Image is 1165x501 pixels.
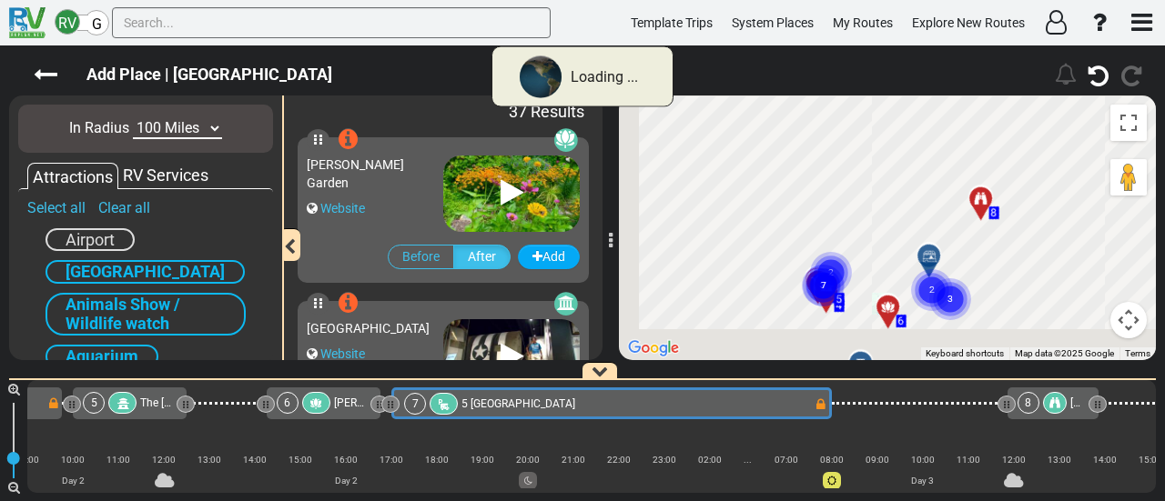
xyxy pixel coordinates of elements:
[369,466,414,483] div: |
[461,397,575,410] span: 5 [GEOGRAPHIC_DATA]
[5,451,50,468] div: 09:00
[27,199,86,216] a: Select all
[307,157,404,190] span: [PERSON_NAME] Garden
[414,451,460,468] div: 18:00
[66,346,138,366] span: Aquarium
[946,466,991,483] div: |
[323,466,369,483] div: |
[505,466,551,483] div: |
[83,392,105,414] div: 5
[5,466,50,483] div: |
[1110,302,1147,338] button: Map camera controls
[369,451,414,468] div: 17:00
[1110,105,1147,141] button: Toggle fullscreen view
[687,451,733,468] div: 02:00
[320,346,365,361] a: Website
[1125,348,1150,358] a: Terms (opens in new tab)
[991,466,1037,483] div: |
[27,163,118,189] div: Attractions
[764,451,809,468] div: 07:00
[809,466,855,483] div: |
[62,476,85,486] span: Day 2
[58,15,76,32] span: RV
[909,245,955,293] gmp-advanced-marker: Cluster of 2 markers
[50,466,96,483] div: |
[232,451,278,468] div: 14:00
[836,299,843,312] span: 4
[9,7,46,38] img: RvPlanetLogo.png
[1015,348,1114,358] span: Map data ©2025 Google
[92,15,102,33] span: G
[443,155,580,232] img: mqdefault.jpg
[551,466,596,483] div: |
[631,15,713,30] span: Template Trips
[1082,451,1128,468] div: 14:00
[623,5,721,41] a: Template Trips
[991,206,998,219] span: 8
[1037,466,1082,483] div: |
[733,451,763,468] div: ...
[232,466,278,483] div: |
[334,396,455,409] span: [PERSON_NAME] Garden
[904,5,1033,41] a: Explore New Routes
[898,315,905,327] span: 6
[187,466,232,483] div: |
[504,95,589,128] div: 37 Results
[1037,451,1082,468] div: 13:00
[732,15,814,30] span: System Places
[140,396,386,409] span: The [GEOGRAPHIC_DATA] at [GEOGRAPHIC_DATA]
[833,15,893,30] span: My Routes
[1110,159,1147,195] button: Drag Pegman onto the map to open Street View
[298,292,589,456] div: [GEOGRAPHIC_DATA] Website Add Before After
[900,451,946,468] div: 10:00
[733,466,763,483] div: |
[855,466,900,483] div: |
[307,321,430,336] span: [GEOGRAPHIC_DATA]
[414,466,460,483] div: |
[912,15,1025,30] span: Explore New Routes
[96,466,141,483] div: |
[98,199,150,216] a: Clear all
[571,67,638,88] div: Loading ...
[66,295,180,334] span: Animals Show / Wildlife watch
[1018,392,1039,414] div: 8
[518,245,580,269] button: Add
[141,466,187,483] div: |
[50,451,96,468] div: 10:00
[112,7,551,38] input: Search...
[821,278,826,290] text: 7
[66,230,115,249] span: Airport
[623,336,684,360] img: Google
[642,466,687,483] div: |
[68,59,350,90] label: Add Place | [GEOGRAPHIC_DATA]
[623,336,684,360] a: Open this area in Google Maps (opens a new window)
[460,466,505,483] div: |
[404,393,426,415] div: 7
[1082,466,1128,483] div: |
[460,451,505,468] div: 19:00
[443,319,580,396] img: mqdefault.jpg
[141,451,187,468] div: 12:00
[825,5,901,41] a: My Routes
[764,466,809,483] div: |
[278,466,323,483] div: |
[84,10,109,35] div: G
[320,201,365,215] a: Website
[187,451,232,468] div: 13:00
[46,293,246,336] div: Animals Show / Wildlife watch
[69,119,129,136] span: In Radius
[927,254,973,302] gmp-advanced-marker: Cluster of 3 markers
[926,347,1004,360] button: Keyboard shortcuts
[596,451,642,468] div: 22:00
[947,292,953,304] text: 3
[46,228,135,252] div: Airport
[911,476,934,486] span: Day 3
[323,451,369,468] div: 16:00
[335,476,358,486] span: Day 2
[724,5,822,41] a: System Places
[687,466,733,483] div: |
[453,245,511,269] label: After
[505,451,551,468] div: 20:00
[596,466,642,483] div: |
[277,392,299,414] div: 6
